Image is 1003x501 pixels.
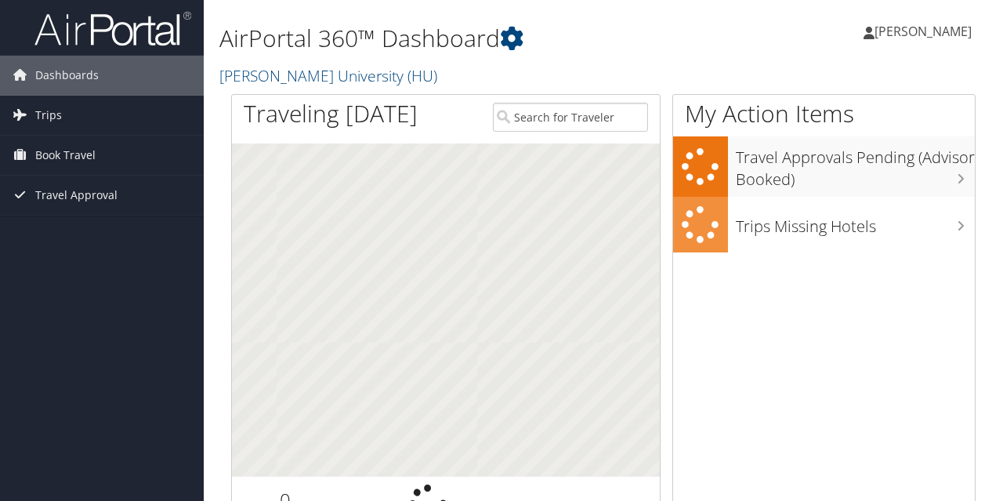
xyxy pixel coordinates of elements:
span: Trips [35,96,62,135]
a: Travel Approvals Pending (Advisor Booked) [673,136,975,197]
a: [PERSON_NAME] [864,8,987,55]
span: Book Travel [35,136,96,175]
span: Dashboards [35,56,99,95]
h3: Travel Approvals Pending (Advisor Booked) [736,139,975,191]
img: airportal-logo.png [34,10,191,47]
h1: Traveling [DATE] [244,97,418,130]
h1: AirPortal 360™ Dashboard [219,22,731,55]
input: Search for Traveler [493,103,647,132]
span: [PERSON_NAME] [874,23,972,40]
a: [PERSON_NAME] University (HU) [219,65,441,86]
h1: My Action Items [673,97,975,130]
a: Trips Missing Hotels [673,197,975,252]
span: Travel Approval [35,176,118,215]
h3: Trips Missing Hotels [736,208,975,238]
